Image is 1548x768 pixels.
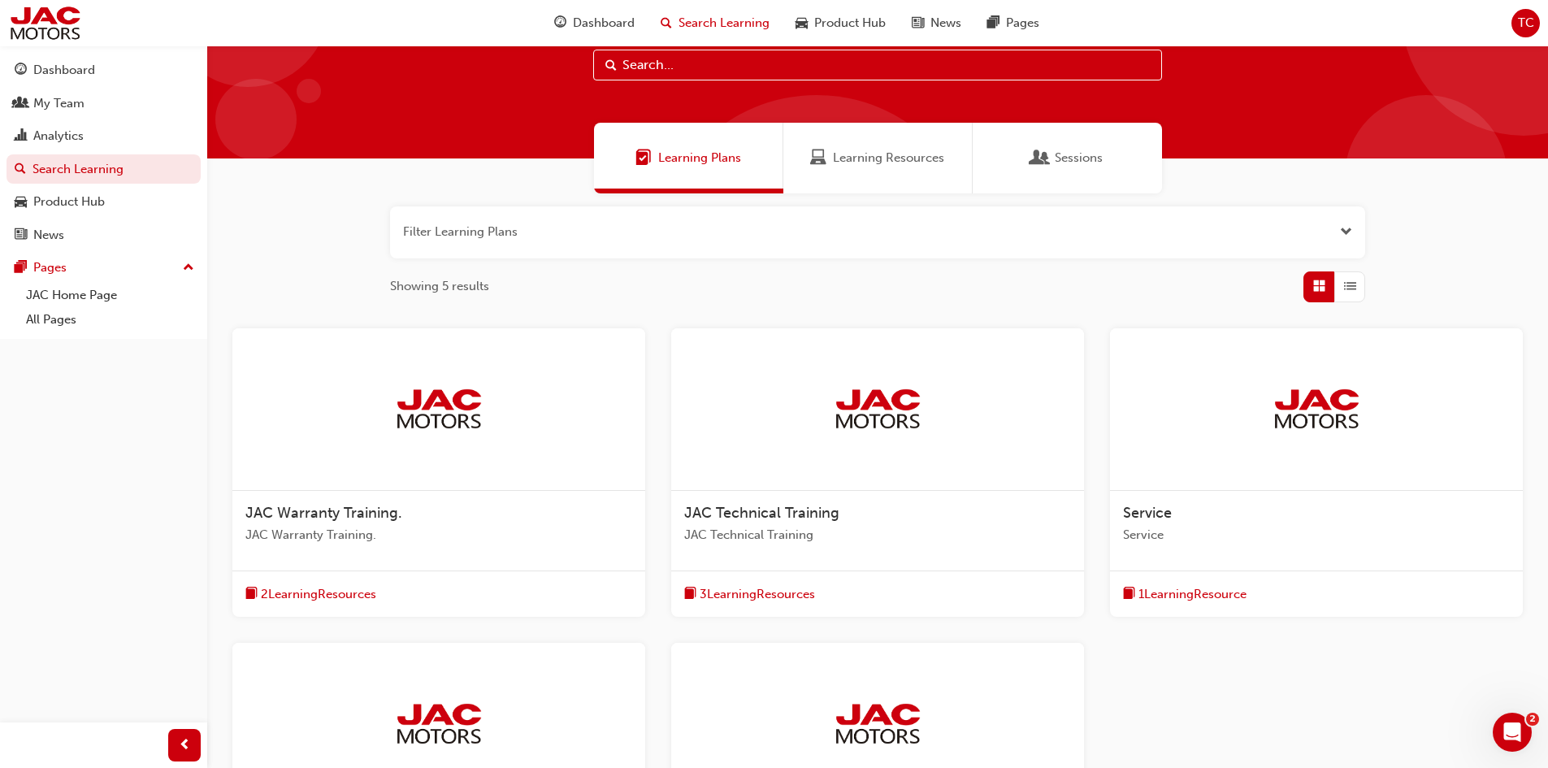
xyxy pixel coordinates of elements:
[1006,14,1039,33] span: Pages
[79,8,100,20] h1: JAC
[7,121,201,151] a: Analytics
[89,55,236,89] a: Technical Report
[899,7,974,40] a: news-iconNews
[1138,585,1247,604] span: 1 Learning Resource
[51,532,64,545] button: Gif picker
[541,7,648,40] a: guage-iconDashboard
[232,328,645,618] a: jac-portalJAC Warranty Training.JAC Warranty Training.book-icon2LearningResources
[1493,713,1532,752] iframe: Intercom live chat
[554,13,566,33] span: guage-icon
[1511,9,1540,37] button: TC
[26,354,254,370] div: RR rear right was ok
[25,532,38,545] button: Emoji picker
[814,14,886,33] span: Product Hub
[79,20,151,37] p: Active 1h ago
[124,66,223,79] span: Technical Report
[1032,149,1048,167] span: Sessions
[15,63,27,78] span: guage-icon
[26,369,254,528] div: FL front left only shows a speed of about (aprox) 20kph FR Front right Dropped out 3 times Is thi...
[245,584,376,605] button: book-icon2LearningResources
[796,13,808,33] span: car-icon
[658,149,741,167] span: Learning Plans
[20,307,201,332] a: All Pages
[15,97,27,111] span: people-icon
[594,123,783,193] a: Learning PlansLearning Plans
[33,127,84,145] div: Analytics
[684,526,1071,545] span: JAC Technical Training
[930,14,961,33] span: News
[661,13,672,33] span: search-icon
[20,283,201,308] a: JAC Home Page
[1272,387,1361,431] img: jac-portal
[1123,584,1135,605] span: book-icon
[15,195,27,210] span: car-icon
[1110,328,1523,618] a: jac-portalServiceServicebook-icon1LearningResource
[11,7,41,37] button: go back
[7,52,201,253] button: DashboardMy TeamAnalyticsSearch LearningProduct HubNews
[1526,713,1539,726] span: 2
[1518,14,1534,33] span: TC
[1344,277,1356,296] span: List
[7,89,201,119] a: My Team
[7,55,201,85] a: Dashboard
[15,129,27,144] span: chart-icon
[394,701,483,745] img: jac-portal
[245,584,258,605] span: book-icon
[33,226,64,245] div: News
[833,701,922,745] img: jac-portal
[1123,504,1172,522] span: Service
[245,526,632,545] span: JAC Warranty Training.
[684,584,815,605] button: book-icon3LearningResources
[7,154,201,184] a: Search Learning
[974,7,1052,40] a: pages-iconPages
[394,387,483,431] img: jac-portal
[987,13,999,33] span: pages-icon
[593,50,1162,80] input: Search...
[261,585,376,604] span: 2 Learning Resources
[684,584,696,605] span: book-icon
[13,248,312,551] div: JAC says…
[279,526,305,552] button: Send a message…
[7,187,201,217] a: Product Hub
[183,258,194,279] span: up-icon
[833,149,944,167] span: Learning Resources
[7,253,201,283] button: Pages
[684,504,839,522] span: JAC Technical Training
[671,328,1084,618] a: jac-portalJAC Technical TrainingJAC Technical Trainingbook-icon3LearningResources
[14,498,311,526] textarea: Message…
[77,532,90,545] button: Upload attachment
[1123,584,1247,605] button: book-icon1LearningResource
[833,387,922,431] img: jac-portal
[285,7,314,36] div: Close
[912,13,924,33] span: news-icon
[33,61,95,80] div: Dashboard
[1055,149,1103,167] span: Sessions
[15,228,27,243] span: news-icon
[1340,223,1352,241] button: Open the filter
[973,123,1162,193] a: SessionsSessions
[700,585,815,604] span: 3 Learning Resources
[1313,277,1325,296] span: Grid
[15,261,27,276] span: pages-icon
[7,220,201,250] a: News
[254,7,285,37] button: Home
[33,94,85,113] div: My Team
[13,248,267,538] div: Hi [PERSON_NAME],Thank you, but just looking at the screenshots, Not sure if I am reading it corr...
[390,277,489,296] span: Showing 5 results
[8,5,82,41] img: jac-portal
[635,149,652,167] span: Learning Plans
[810,149,826,167] span: Learning Resources
[783,123,973,193] a: Learning ResourcesLearning Resources
[605,56,617,75] span: Search
[179,735,191,756] span: prev-icon
[783,7,899,40] a: car-iconProduct Hub
[26,258,254,354] div: Hi [PERSON_NAME], Thank you, but just looking at the screenshots, Not sure if I am reading it cor...
[1123,526,1510,545] span: Service
[33,258,67,277] div: Pages
[15,163,26,177] span: search-icon
[245,504,402,522] span: JAC Warranty Training.
[33,193,105,211] div: Product Hub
